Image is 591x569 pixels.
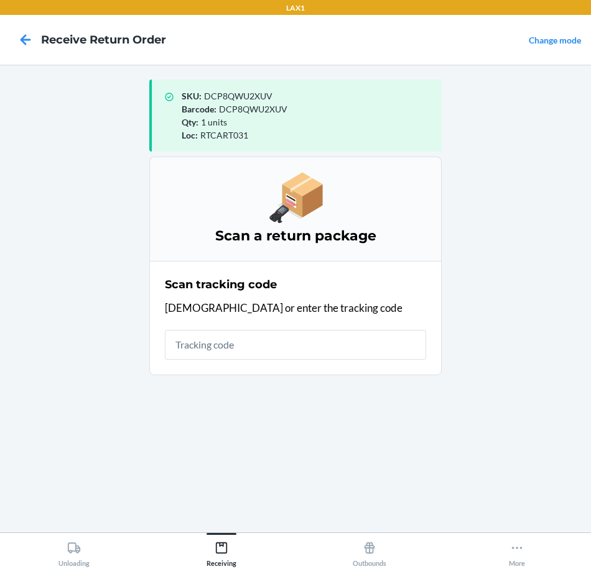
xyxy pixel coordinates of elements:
[165,330,426,360] input: Tracking code
[182,91,202,101] span: SKU :
[41,32,166,48] h4: Receive Return Order
[219,104,287,114] span: DCP8QWU2XUV
[207,536,236,567] div: Receiving
[148,533,296,567] button: Receiving
[286,2,305,14] p: LAX1
[295,533,444,567] button: Outbounds
[182,104,216,114] span: Barcode :
[182,130,198,140] span: Loc :
[353,536,386,567] div: Outbounds
[201,117,227,127] span: 1 units
[200,130,248,140] span: RTCART031
[529,35,581,45] a: Change mode
[165,226,426,246] h3: Scan a return package
[509,536,525,567] div: More
[165,300,426,316] p: [DEMOGRAPHIC_DATA] or enter the tracking code
[165,276,277,293] h2: Scan tracking code
[182,117,198,127] span: Qty :
[204,91,272,101] span: DCP8QWU2XUV
[58,536,90,567] div: Unloading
